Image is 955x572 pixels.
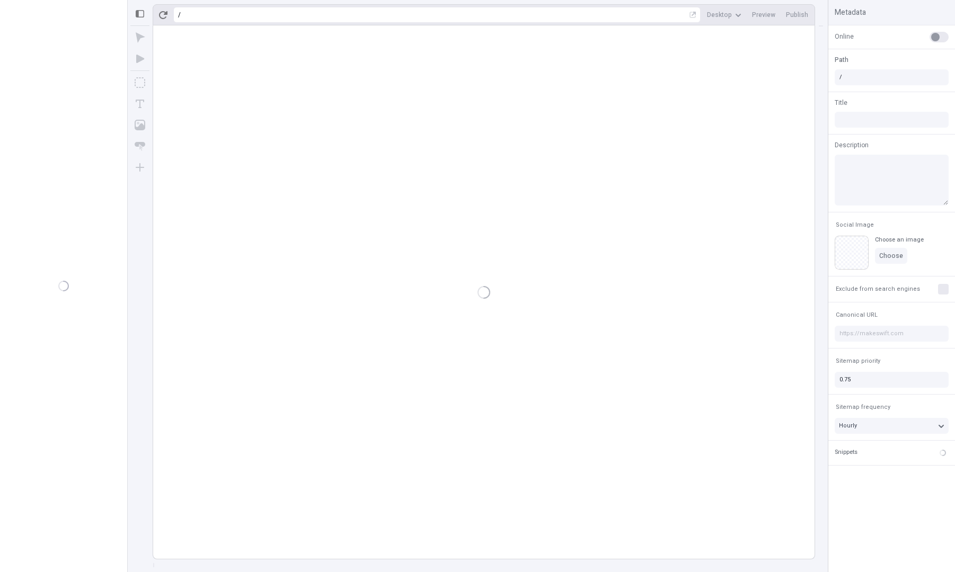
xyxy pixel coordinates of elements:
button: Social Image [834,219,876,231]
span: Publish [786,11,808,19]
button: Exclude from search engines [834,283,922,296]
button: Sitemap priority [834,355,882,368]
button: Preview [748,7,780,23]
span: Online [835,32,854,41]
button: Choose [875,248,907,264]
div: / [178,11,181,19]
button: Box [130,73,149,92]
span: Hourly [839,421,857,430]
div: Snippets [835,448,857,457]
button: Hourly [835,418,949,434]
span: Exclude from search engines [836,285,920,293]
span: Path [835,55,848,65]
span: Social Image [836,221,874,229]
button: Desktop [703,7,746,23]
span: Desktop [707,11,732,19]
span: Sitemap priority [836,357,880,365]
div: Choose an image [875,236,924,244]
button: Button [130,137,149,156]
span: Canonical URL [836,311,878,319]
span: Choose [879,252,903,260]
span: Preview [752,11,775,19]
button: Sitemap frequency [834,401,892,414]
button: Publish [782,7,812,23]
span: Title [835,98,847,108]
button: Canonical URL [834,309,880,321]
span: Description [835,140,869,150]
button: Text [130,94,149,113]
button: Image [130,115,149,135]
span: Sitemap frequency [836,403,890,411]
input: https://makeswift.com [835,326,949,342]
